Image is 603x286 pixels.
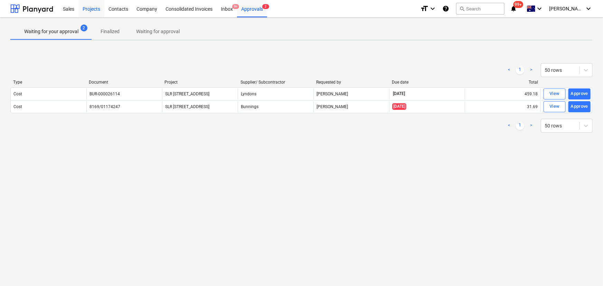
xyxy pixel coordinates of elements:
p: Waiting for approval [136,28,180,35]
span: [DATE] [392,91,406,97]
p: Finalized [101,28,120,35]
div: 31.69 [465,101,540,112]
i: keyboard_arrow_down [535,4,544,13]
span: [PERSON_NAME] [549,6,584,11]
button: Approve [568,88,591,99]
button: Search [456,3,505,15]
div: Project [165,80,235,85]
div: Type [13,80,83,85]
span: 99+ [514,1,524,8]
a: Next page [527,66,535,74]
span: SLR 2 Millaroo Drive [165,92,209,96]
div: 459.18 [465,88,540,99]
div: Bunnings [238,101,313,112]
a: Previous page [505,66,513,74]
div: Requested by [316,80,386,85]
div: View [549,103,560,111]
span: [DATE] [392,103,406,110]
a: Next page [527,122,535,130]
div: [PERSON_NAME] [313,101,389,112]
div: [PERSON_NAME] [313,88,389,99]
div: Cost [13,92,22,96]
div: Lyndons [238,88,313,99]
p: Waiting for your approval [24,28,78,35]
a: Previous page [505,122,513,130]
i: notifications [510,4,517,13]
span: 2 [81,25,87,31]
button: View [544,101,566,112]
div: Cost [13,104,22,109]
div: Due date [392,80,462,85]
span: search [459,6,465,11]
i: keyboard_arrow_down [428,4,437,13]
button: Approve [568,101,591,112]
div: Total [468,80,538,85]
a: Page 1 is your current page [516,122,524,130]
i: keyboard_arrow_down [584,4,593,13]
div: 8169/01174247 [89,104,120,109]
i: Knowledge base [442,4,449,13]
div: View [549,90,560,98]
span: 2 [262,4,269,9]
span: SLR 2 Millaroo Drive [165,104,209,109]
div: Supplier/ Subcontractor [241,80,311,85]
a: Page 1 is your current page [516,66,524,74]
span: 9+ [232,4,239,9]
div: Approve [571,90,588,98]
div: Document [89,80,159,85]
i: format_size [420,4,428,13]
button: View [544,88,566,99]
div: BUR-000026114 [89,92,120,96]
div: Approve [571,103,588,111]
